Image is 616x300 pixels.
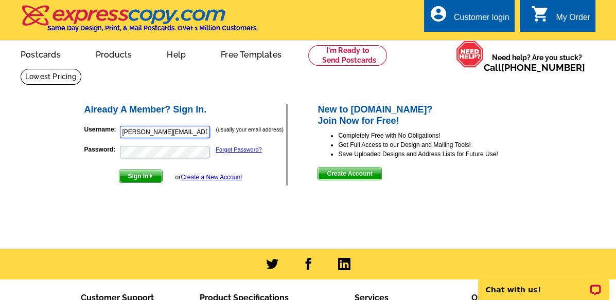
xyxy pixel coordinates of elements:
[338,131,533,140] li: Completely Free with No Obligations!
[119,170,162,182] span: Sign In
[318,167,381,180] span: Create Account
[79,42,149,66] a: Products
[429,11,509,24] a: account_circle Customer login
[47,24,258,32] h4: Same Day Design, Print, & Mail Postcards. Over 1 Million Customers.
[150,42,202,66] a: Help
[556,13,590,27] div: My Order
[84,104,287,116] h2: Already A Member? Sign In.
[4,42,77,66] a: Postcards
[149,174,153,178] img: button-next-arrow-white.png
[456,41,484,68] img: help
[119,170,163,183] button: Sign In
[484,52,590,73] span: Need help? Are you stuck?
[216,146,261,153] a: Forgot Password?
[21,12,258,32] a: Same Day Design, Print, & Mail Postcards. Over 1 Million Customers.
[429,5,448,23] i: account_circle
[484,62,585,73] span: Call
[318,104,533,126] h2: New to [DOMAIN_NAME]? Join Now for Free!
[531,5,550,23] i: shopping_cart
[84,125,119,134] label: Username:
[216,126,284,133] small: (usually your email address)
[84,145,119,154] label: Password:
[181,174,242,181] a: Create a New Account
[454,13,509,27] div: Customer login
[318,167,381,180] button: Create Account
[338,140,533,149] li: Get Full Access to our Design and Mailing Tools!
[204,42,298,66] a: Free Templates
[471,268,616,300] iframe: LiveChat chat widget
[531,11,590,24] a: shopping_cart My Order
[175,173,242,182] div: or
[338,149,533,159] li: Save Uploaded Designs and Address Lists for Future Use!
[501,62,585,73] a: [PHONE_NUMBER]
